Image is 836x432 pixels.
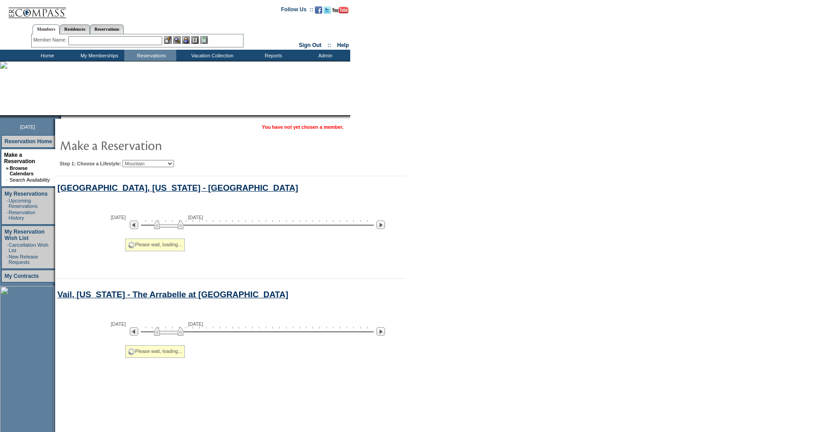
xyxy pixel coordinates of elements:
[262,124,343,130] span: You have not yet chosen a member.
[200,36,208,44] img: b_calculator.gif
[337,42,349,48] a: Help
[324,9,331,14] a: Follow us on Twitter
[188,321,203,327] span: [DATE]
[128,348,135,355] img: spinner2.gif
[176,50,246,61] td: Vacation Collection
[9,198,38,209] a: Upcoming Reservations
[61,115,62,119] img: blank.gif
[182,36,190,44] img: Impersonate
[173,36,181,44] img: View
[90,24,124,34] a: Reservations
[315,6,322,14] img: Become our fan on Facebook
[58,115,61,119] img: promoShadowLeftCorner.gif
[376,221,385,229] img: Next
[6,210,8,221] td: ·
[125,239,185,251] div: Please wait, loading...
[5,191,47,197] a: My Reservations
[130,221,138,229] img: Previous
[6,242,8,253] td: ·
[6,165,9,171] b: »
[57,290,288,299] a: Vail, [US_STATE] - The Arrabelle at [GEOGRAPHIC_DATA]
[130,327,138,336] img: Previous
[6,254,8,265] td: ·
[324,6,331,14] img: Follow us on Twitter
[20,50,72,61] td: Home
[9,177,50,183] a: Search Availability
[128,241,135,249] img: spinner2.gif
[164,36,172,44] img: b_edit.gif
[9,165,33,176] a: Browse Calendars
[328,42,331,48] span: ::
[60,161,121,166] b: Step 1: Choose a Lifestyle:
[5,138,52,145] a: Reservation Home
[9,254,38,265] a: New Release Requests
[111,215,126,220] span: [DATE]
[9,242,48,253] a: Cancellation Wish List
[60,136,240,154] img: pgTtlMakeReservation.gif
[246,50,298,61] td: Reports
[191,36,199,44] img: Reservations
[6,177,9,183] td: ·
[33,36,68,44] div: Member Name:
[332,9,348,14] a: Subscribe to our YouTube Channel
[111,321,126,327] span: [DATE]
[299,42,321,48] a: Sign Out
[5,273,39,279] a: My Contracts
[5,229,45,241] a: My Reservation Wish List
[281,5,313,16] td: Follow Us ::
[60,24,90,34] a: Residences
[188,215,203,220] span: [DATE]
[4,152,35,164] a: Make a Reservation
[20,124,35,130] span: [DATE]
[6,198,8,209] td: ·
[298,50,350,61] td: Admin
[376,327,385,336] img: Next
[124,50,176,61] td: Reservations
[125,345,185,358] div: Please wait, loading...
[315,9,322,14] a: Become our fan on Facebook
[9,210,35,221] a: Reservation History
[57,183,298,193] a: [GEOGRAPHIC_DATA], [US_STATE] - [GEOGRAPHIC_DATA]
[72,50,124,61] td: My Memberships
[332,7,348,14] img: Subscribe to our YouTube Channel
[33,24,60,34] a: Members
